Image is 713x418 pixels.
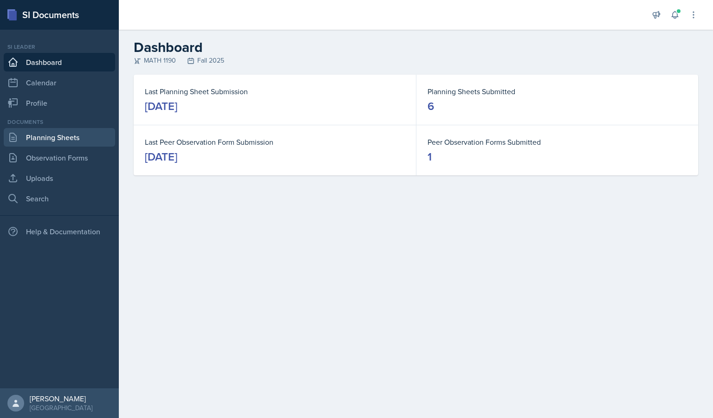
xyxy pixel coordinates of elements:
div: Documents [4,118,115,126]
div: [DATE] [145,149,177,164]
a: Planning Sheets [4,128,115,147]
div: Si leader [4,43,115,51]
a: Uploads [4,169,115,187]
div: [PERSON_NAME] [30,394,92,403]
dt: Last Planning Sheet Submission [145,86,405,97]
div: 1 [428,149,432,164]
div: 6 [428,99,434,114]
a: Search [4,189,115,208]
div: MATH 1190 Fall 2025 [134,56,698,65]
dt: Peer Observation Forms Submitted [428,136,687,148]
h2: Dashboard [134,39,698,56]
div: [GEOGRAPHIC_DATA] [30,403,92,412]
a: Calendar [4,73,115,92]
div: [DATE] [145,99,177,114]
a: Profile [4,94,115,112]
a: Observation Forms [4,148,115,167]
dt: Planning Sheets Submitted [428,86,687,97]
div: Help & Documentation [4,222,115,241]
a: Dashboard [4,53,115,71]
dt: Last Peer Observation Form Submission [145,136,405,148]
